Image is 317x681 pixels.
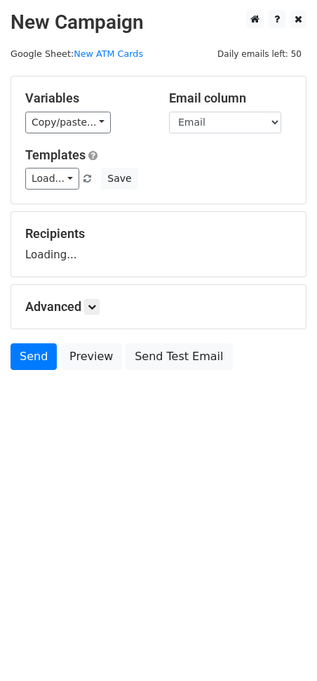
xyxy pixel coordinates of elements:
h5: Recipients [25,226,292,242]
span: Daily emails left: 50 [213,46,306,62]
a: Preview [60,343,122,370]
a: Send [11,343,57,370]
a: Copy/paste... [25,112,111,133]
h5: Email column [169,91,292,106]
button: Save [101,168,137,190]
a: Send Test Email [126,343,232,370]
div: Loading... [25,226,292,263]
a: Load... [25,168,79,190]
h5: Variables [25,91,148,106]
h5: Advanced [25,299,292,315]
a: Daily emails left: 50 [213,48,306,59]
a: New ATM Cards [74,48,143,59]
a: Templates [25,147,86,162]
small: Google Sheet: [11,48,143,59]
h2: New Campaign [11,11,306,34]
